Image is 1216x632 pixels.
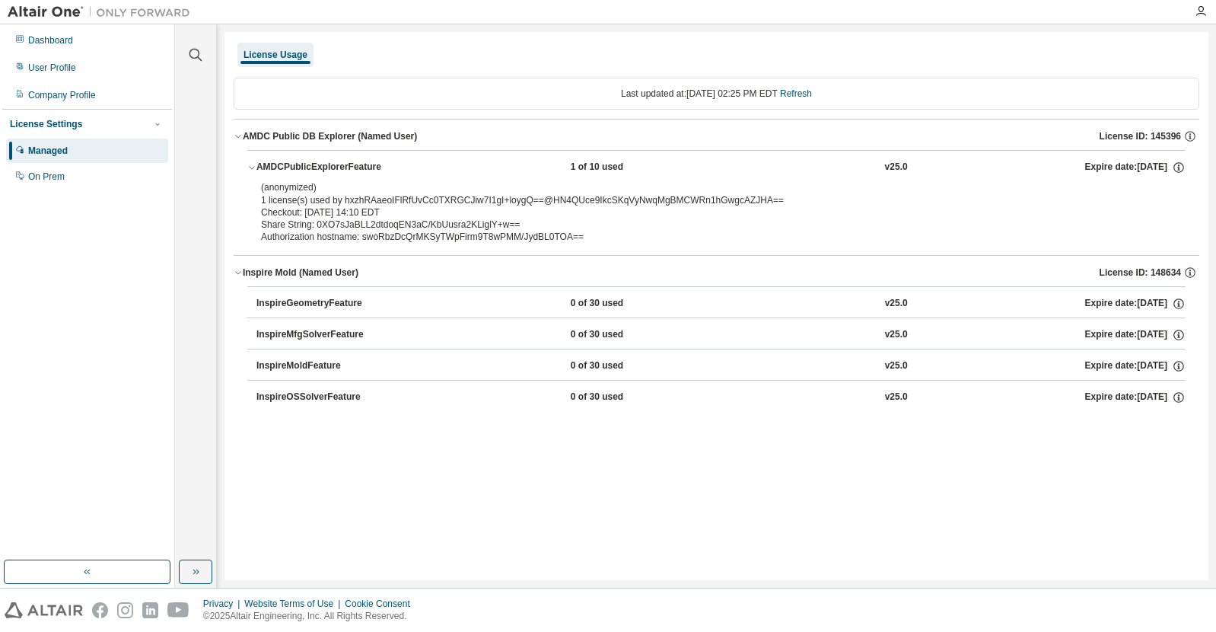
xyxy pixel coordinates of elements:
div: Authorization hostname: swoRbzDcQrMKSyTWpFirm9T8wPMM/JydBL0TOA== [261,231,1135,243]
div: Cookie Consent [345,598,419,610]
button: InspireMoldFeature0 of 30 usedv25.0Expire date:[DATE] [256,350,1186,383]
img: facebook.svg [92,602,108,618]
div: Privacy [203,598,244,610]
div: Website Terms of Use [244,598,345,610]
div: Company Profile [28,89,96,101]
div: v25.0 [885,391,908,404]
div: License Usage [244,49,307,61]
p: (anonymized) [261,181,1135,194]
p: © 2025 Altair Engineering, Inc. All Rights Reserved. [203,610,419,623]
div: Expire date: [DATE] [1085,328,1186,342]
div: 0 of 30 used [571,328,708,342]
img: linkedin.svg [142,602,158,618]
img: youtube.svg [167,602,189,618]
div: 1 license(s) used by hxzhRAaeoIFlRfUvCc0TXRGCJiw7I1gI+loygQ==@HN4QUce9IkcSKqVyNwqMgBMCWRn1hGwgcAZ... [261,181,1135,206]
div: Expire date: [DATE] [1085,391,1186,404]
button: InspireOSSolverFeature0 of 30 usedv25.0Expire date:[DATE] [256,381,1186,414]
span: License ID: 148634 [1100,267,1181,279]
img: Altair One [8,5,198,20]
img: altair_logo.svg [5,602,83,618]
a: Refresh [780,88,812,99]
div: On Prem [28,171,65,183]
div: Checkout: [DATE] 14:10 EDT [261,206,1135,219]
div: Expire date: [DATE] [1085,161,1186,174]
div: InspireMoldFeature [256,359,393,373]
button: Inspire Mold (Named User)License ID: 148634 [234,256,1199,289]
div: Dashboard [28,34,73,46]
div: v25.0 [885,328,908,342]
div: Share String: 0XO7sJaBLL2dtdoqEN3aC/KbUusra2KLiglY+w== [261,219,1135,231]
div: 0 of 30 used [571,391,708,404]
div: 0 of 30 used [571,359,708,373]
div: Managed [28,145,68,157]
div: Last updated at: [DATE] 02:25 PM EDT [234,78,1199,110]
button: AMDCPublicExplorerFeature1 of 10 usedv25.0Expire date:[DATE] [247,151,1186,184]
div: AMDCPublicExplorerFeature [256,161,393,174]
span: License ID: 145396 [1100,130,1181,142]
div: InspireGeometryFeature [256,297,393,311]
div: InspireMfgSolverFeature [256,328,393,342]
div: v25.0 [885,359,908,373]
button: InspireMfgSolverFeature0 of 30 usedv25.0Expire date:[DATE] [256,318,1186,352]
div: Expire date: [DATE] [1085,359,1186,373]
div: v25.0 [885,161,908,174]
div: AMDC Public DB Explorer (Named User) [243,130,417,142]
div: License Settings [10,118,82,130]
div: v25.0 [885,297,908,311]
div: Inspire Mold (Named User) [243,267,358,279]
div: Expire date: [DATE] [1085,297,1186,311]
div: 1 of 10 used [571,161,708,174]
button: AMDC Public DB Explorer (Named User)License ID: 145396 [234,120,1199,153]
div: InspireOSSolverFeature [256,391,393,404]
button: InspireGeometryFeature0 of 30 usedv25.0Expire date:[DATE] [256,287,1186,321]
img: instagram.svg [117,602,133,618]
div: User Profile [28,62,76,74]
div: 0 of 30 used [571,297,708,311]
